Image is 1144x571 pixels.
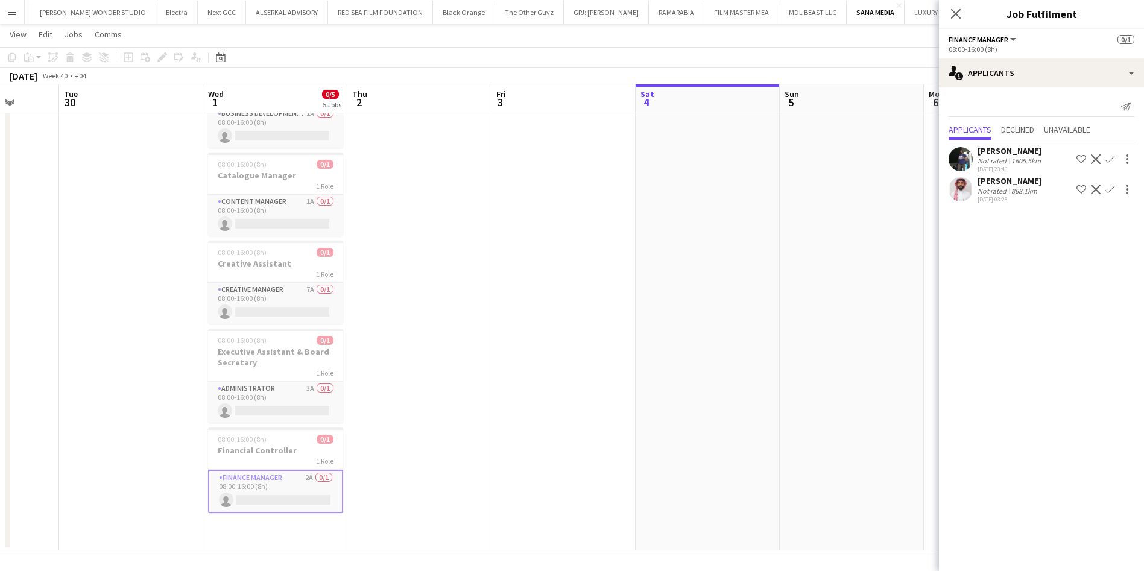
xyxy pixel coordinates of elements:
[433,1,495,24] button: Black Orange
[34,27,57,42] a: Edit
[352,89,367,99] span: Thu
[218,336,267,345] span: 08:00-16:00 (8h)
[978,165,1043,173] div: [DATE] 23:46
[495,95,506,109] span: 3
[779,1,847,24] button: MDL BEAST LLC
[328,1,433,24] button: RED SEA FILM FOUNDATION
[208,258,343,269] h3: Creative Assistant
[40,71,70,80] span: Week 40
[218,248,267,257] span: 08:00-16:00 (8h)
[208,153,343,236] app-job-card: 08:00-16:00 (8h)0/1Catalogue Manager1 RoleContent Manager1A0/108:00-16:00 (8h)
[208,346,343,368] h3: Executive Assistant & Board Secretary
[208,382,343,423] app-card-role: Administrator3A0/108:00-16:00 (8h)
[30,1,156,24] button: [PERSON_NAME] WONDER STUDIO
[317,336,333,345] span: 0/1
[316,456,333,465] span: 1 Role
[1044,125,1090,134] span: Unavailable
[978,145,1043,156] div: [PERSON_NAME]
[939,6,1144,22] h3: Job Fulfilment
[649,1,704,24] button: RAMARABIA
[317,248,333,257] span: 0/1
[208,195,343,236] app-card-role: Content Manager1A0/108:00-16:00 (8h)
[317,435,333,444] span: 0/1
[495,1,564,24] button: The Other Guyz
[939,58,1144,87] div: Applicants
[65,29,83,40] span: Jobs
[1009,156,1043,165] div: 1605.5km
[905,1,961,24] button: LUXURY KSA
[316,270,333,279] span: 1 Role
[929,89,944,99] span: Mon
[704,1,779,24] button: FILM MASTER MEA
[317,160,333,169] span: 0/1
[640,89,654,99] span: Sat
[64,89,78,99] span: Tue
[218,160,267,169] span: 08:00-16:00 (8h)
[1001,125,1034,134] span: Declined
[949,45,1134,54] div: 08:00-16:00 (8h)
[75,71,86,80] div: +04
[208,427,343,513] app-job-card: 08:00-16:00 (8h)0/1Financial Controller1 RoleFinance Manager2A0/108:00-16:00 (8h)
[978,186,1009,195] div: Not rated
[322,90,339,99] span: 0/5
[208,107,343,148] app-card-role: Business Development Manager1A0/108:00-16:00 (8h)
[206,95,224,109] span: 1
[208,329,343,423] app-job-card: 08:00-16:00 (8h)0/1Executive Assistant & Board Secretary1 RoleAdministrator3A0/108:00-16:00 (8h)
[978,195,1041,203] div: [DATE] 03:28
[62,95,78,109] span: 30
[246,1,328,24] button: ALSERKAL ADVISORY
[323,100,341,109] div: 5 Jobs
[316,368,333,377] span: 1 Role
[1117,35,1134,44] span: 0/1
[785,89,799,99] span: Sun
[218,435,267,444] span: 08:00-16:00 (8h)
[10,70,37,82] div: [DATE]
[350,95,367,109] span: 2
[978,156,1009,165] div: Not rated
[5,27,31,42] a: View
[39,29,52,40] span: Edit
[208,89,224,99] span: Wed
[90,27,127,42] a: Comms
[208,170,343,181] h3: Catalogue Manager
[156,1,198,24] button: Electra
[316,181,333,191] span: 1 Role
[639,95,654,109] span: 4
[949,35,1018,44] button: Finance Manager
[208,241,343,324] app-job-card: 08:00-16:00 (8h)0/1Creative Assistant1 RoleCreative Manager7A0/108:00-16:00 (8h)
[95,29,122,40] span: Comms
[949,125,991,134] span: Applicants
[1009,186,1040,195] div: 868.1km
[208,470,343,513] app-card-role: Finance Manager2A0/108:00-16:00 (8h)
[208,283,343,324] app-card-role: Creative Manager7A0/108:00-16:00 (8h)
[949,35,1008,44] span: Finance Manager
[927,95,944,109] span: 6
[978,175,1041,186] div: [PERSON_NAME]
[783,95,799,109] span: 5
[60,27,87,42] a: Jobs
[208,445,343,456] h3: Financial Controller
[847,1,905,24] button: SANA MEDIA
[564,1,649,24] button: GPJ: [PERSON_NAME]
[496,89,506,99] span: Fri
[10,29,27,40] span: View
[198,1,246,24] button: Next GCC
